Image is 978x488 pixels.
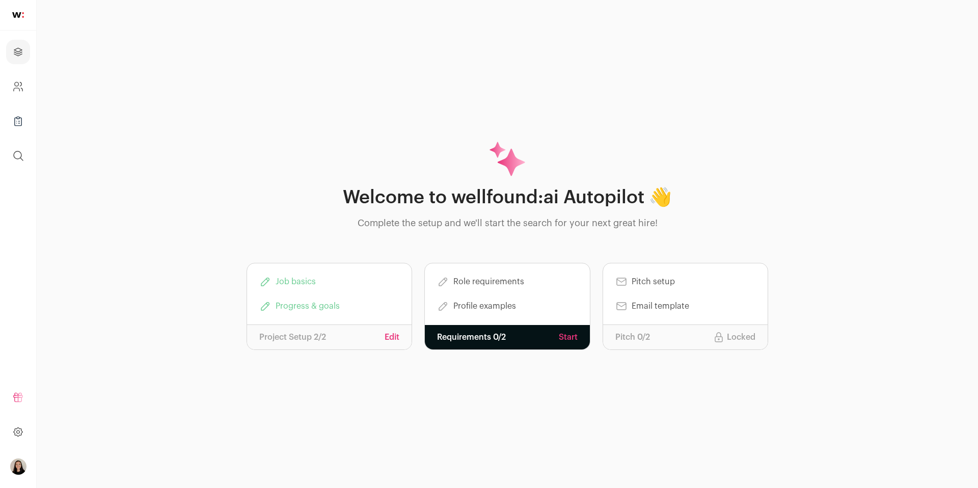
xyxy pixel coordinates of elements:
a: Company and ATS Settings [6,74,30,99]
h1: Welcome to wellfound:ai Autopilot 👋 [343,187,672,208]
span: Email template [632,300,689,312]
span: Profile examples [453,300,516,312]
span: Job basics [276,276,316,288]
p: Complete the setup and we'll start the search for your next great hire! [358,216,658,230]
a: Edit [385,331,399,343]
p: Requirements 0/2 [437,331,506,343]
p: Locked [727,331,755,343]
span: Pitch setup [632,276,675,288]
img: 14337076-medium_jpg [10,458,26,475]
a: Projects [6,40,30,64]
p: Project Setup 2/2 [259,331,326,343]
button: Open dropdown [10,458,26,475]
a: Company Lists [6,109,30,133]
span: Progress & goals [276,300,340,312]
p: Pitch 0/2 [615,331,650,343]
a: Start [559,331,578,343]
span: Role requirements [453,276,524,288]
img: wellfound-shorthand-0d5821cbd27db2630d0214b213865d53afaa358527fdda9d0ea32b1df1b89c2c.svg [12,12,24,18]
